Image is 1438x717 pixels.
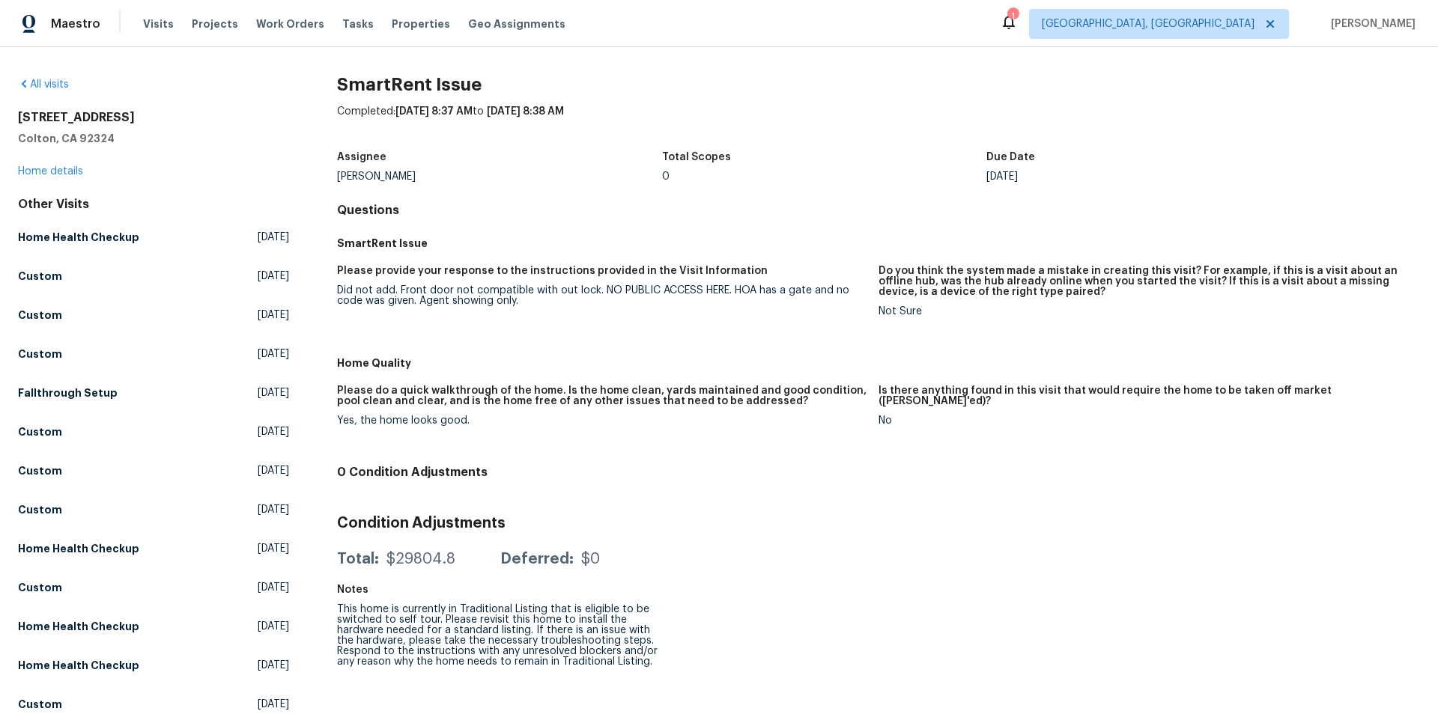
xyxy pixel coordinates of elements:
[258,502,289,517] span: [DATE]
[18,658,139,673] h5: Home Health Checkup
[258,697,289,712] span: [DATE]
[879,266,1408,297] h5: Do you think the system made a mistake in creating this visit? For example, if this is a visit ab...
[337,465,1420,480] h4: 0 Condition Adjustments
[18,502,62,517] h5: Custom
[258,658,289,673] span: [DATE]
[18,574,289,601] a: Custom[DATE]
[18,224,289,251] a: Home Health Checkup[DATE]
[468,16,565,31] span: Geo Assignments
[258,463,289,478] span: [DATE]
[18,463,62,478] h5: Custom
[337,585,368,595] h5: Notes
[258,541,289,556] span: [DATE]
[18,424,62,439] h5: Custom
[18,341,289,367] a: Custom[DATE]
[258,308,289,323] span: [DATE]
[386,552,455,567] div: $29804.8
[18,379,289,406] a: Fallthrough Setup[DATE]
[18,110,289,125] h2: [STREET_ADDRESS]
[337,104,1420,143] div: Completed: to
[337,266,768,276] h5: Please provide your response to the instructions provided in the Visit Information
[256,16,324,31] span: Work Orders
[18,131,289,146] h5: Colton, CA 92324
[337,152,386,162] h5: Assignee
[18,541,139,556] h5: Home Health Checkup
[18,308,62,323] h5: Custom
[258,230,289,245] span: [DATE]
[487,106,564,117] span: [DATE] 8:38 AM
[986,171,1311,182] div: [DATE]
[258,424,289,439] span: [DATE]
[879,385,1408,406] h5: Is there anything found in this visit that would require the home to be taken off market ([PERSON...
[1007,9,1018,24] div: 1
[143,16,174,31] span: Visits
[18,269,62,284] h5: Custom
[337,604,662,667] div: This home is currently in Traditional Listing that is eligible to be switched to self tour. Pleas...
[258,619,289,634] span: [DATE]
[337,385,867,406] h5: Please do a quick walkthrough of the home. Is the home clean, yards maintained and good condition...
[18,457,289,484] a: Custom[DATE]
[662,152,731,162] h5: Total Scopes
[192,16,238,31] span: Projects
[18,652,289,679] a: Home Health Checkup[DATE]
[18,347,62,361] h5: Custom
[18,535,289,562] a: Home Health Checkup[DATE]
[337,356,1420,370] h5: Home Quality
[18,580,62,595] h5: Custom
[879,415,1408,426] div: No
[337,552,379,567] div: Total:
[51,16,100,31] span: Maestro
[18,197,289,212] div: Other Visits
[337,171,662,182] div: [PERSON_NAME]
[879,306,1408,317] div: Not Sure
[18,166,83,177] a: Home details
[18,619,139,634] h5: Home Health Checkup
[392,16,450,31] span: Properties
[18,263,289,290] a: Custom[DATE]
[18,302,289,329] a: Custom[DATE]
[18,697,62,712] h5: Custom
[18,79,69,90] a: All visits
[337,77,1420,92] h2: SmartRent Issue
[1325,16,1416,31] span: [PERSON_NAME]
[18,385,118,400] h5: Fallthrough Setup
[1042,16,1255,31] span: [GEOGRAPHIC_DATA], [GEOGRAPHIC_DATA]
[337,415,867,426] div: Yes, the home looks good.
[342,19,374,29] span: Tasks
[986,152,1035,162] h5: Due Date
[18,496,289,523] a: Custom[DATE]
[337,236,1420,251] h5: SmartRent Issue
[395,106,473,117] span: [DATE] 8:37 AM
[258,385,289,400] span: [DATE]
[258,269,289,284] span: [DATE]
[18,418,289,445] a: Custom[DATE]
[337,203,1420,218] h4: Questions
[258,580,289,595] span: [DATE]
[337,285,867,306] div: Did not add. Front door not compatible with out lock. NO PUBLIC ACCESS HERE. HOA has a gate and n...
[500,552,574,567] div: Deferred:
[337,516,1420,531] h3: Condition Adjustments
[18,613,289,640] a: Home Health Checkup[DATE]
[662,171,987,182] div: 0
[581,552,600,567] div: $0
[18,230,139,245] h5: Home Health Checkup
[258,347,289,361] span: [DATE]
